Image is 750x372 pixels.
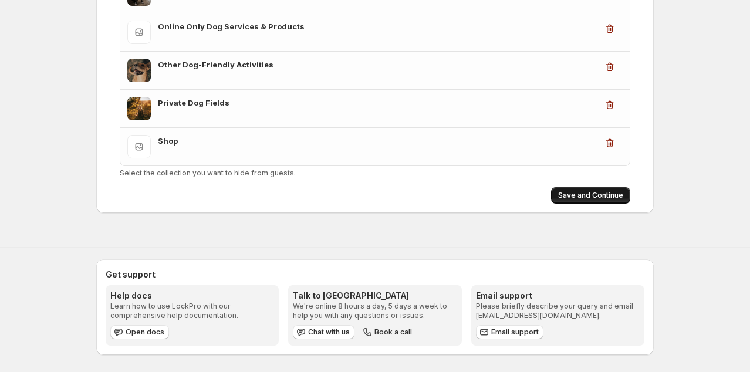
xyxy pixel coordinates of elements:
h3: Email support [476,290,640,302]
span: Email support [491,327,539,337]
span: Open docs [126,327,164,337]
a: Open docs [110,325,169,339]
h3: Other Dog-Friendly Activities [158,59,597,70]
h3: Online Only Dog Services & Products [158,21,597,32]
p: We're online 8 hours a day, 5 days a week to help you with any questions or issues. [293,302,457,320]
h2: Get support [106,269,644,280]
h3: Help docs [110,290,274,302]
button: Book a call [359,325,417,339]
button: Chat with us [293,325,354,339]
p: Learn how to use LockPro with our comprehensive help documentation. [110,302,274,320]
h3: Private Dog Fields [158,97,597,109]
p: Select the collection you want to hide from guests. [120,168,630,178]
p: Please briefly describe your query and email [EMAIL_ADDRESS][DOMAIN_NAME]. [476,302,640,320]
h3: Shop [158,135,597,147]
a: Email support [476,325,543,339]
span: Chat with us [308,327,350,337]
span: Book a call [374,327,412,337]
h3: Talk to [GEOGRAPHIC_DATA] [293,290,457,302]
span: Save and Continue [558,191,623,200]
button: Save and Continue [551,187,630,204]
